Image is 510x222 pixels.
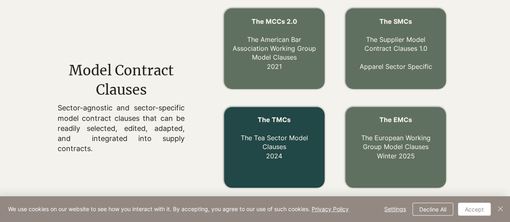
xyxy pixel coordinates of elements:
p: Sector-agnostic and sector-specific model contract clauses that can be readily selected, edited, ... [58,103,185,154]
span: The MCCs 2.0 [252,17,297,25]
img: Close [495,204,505,214]
span: The TMCs [258,116,291,124]
span: Model Contract Clauses [69,62,173,98]
a: The EMCs The European Working Group Model ClausesWinter 2025 [361,116,431,160]
a: The MCCs 2.0 The American Bar Association Working Group Model Clauses2021 [233,17,316,71]
button: Accept [458,203,491,216]
div: main content [57,61,185,154]
a: Privacy Policy [312,205,349,212]
button: Close [495,203,505,216]
a: The SMCs [379,17,412,25]
button: Decline All [412,203,453,216]
a: The TMCs The Tea Sector Model Clauses2024 [241,116,308,160]
span: Settings [384,203,406,215]
a: Apparel Sector Specific [360,62,432,71]
a: The Supplier Model Contract Clauses 1.0 [364,35,427,52]
span: The EMCs [379,116,412,124]
span: We use cookies on our website to see how you interact with it. By accepting, you agree to our use... [8,205,349,213]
